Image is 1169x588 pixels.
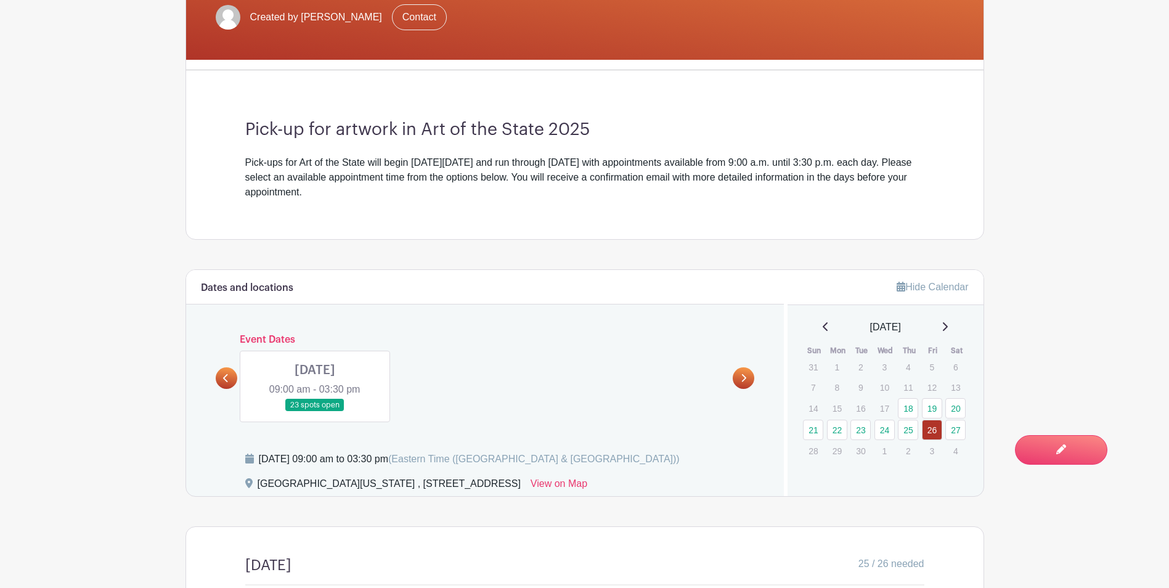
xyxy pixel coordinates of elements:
[874,420,895,440] a: 24
[258,476,521,496] div: [GEOGRAPHIC_DATA][US_STATE] , [STREET_ADDRESS]
[898,398,918,419] a: 18
[945,357,966,377] p: 6
[803,441,823,460] p: 28
[827,357,847,377] p: 1
[803,357,823,377] p: 31
[850,399,871,418] p: 16
[803,378,823,397] p: 7
[827,441,847,460] p: 29
[898,378,918,397] p: 11
[392,4,447,30] a: Contact
[897,282,968,292] a: Hide Calendar
[922,420,942,440] a: 26
[245,557,291,574] h4: [DATE]
[922,398,942,419] a: 19
[850,441,871,460] p: 30
[802,345,826,357] th: Sun
[826,345,850,357] th: Mon
[945,398,966,419] a: 20
[531,476,587,496] a: View on Map
[922,441,942,460] p: 3
[945,441,966,460] p: 4
[858,557,924,571] span: 25 / 26 needed
[388,454,680,464] span: (Eastern Time ([GEOGRAPHIC_DATA] & [GEOGRAPHIC_DATA]))
[803,399,823,418] p: 14
[898,441,918,460] p: 2
[874,345,898,357] th: Wed
[945,378,966,397] p: 13
[945,420,966,440] a: 27
[827,399,847,418] p: 15
[216,5,240,30] img: default-ce2991bfa6775e67f084385cd625a349d9dcbb7a52a09fb2fda1e96e2d18dcdb.png
[898,357,918,377] p: 4
[827,420,847,440] a: 22
[874,399,895,418] p: 17
[850,420,871,440] a: 23
[874,357,895,377] p: 3
[874,441,895,460] p: 1
[250,10,382,25] span: Created by [PERSON_NAME]
[850,345,874,357] th: Tue
[245,155,924,200] div: Pick-ups for Art of the State will begin [DATE][DATE] and run through [DATE] with appointments av...
[850,357,871,377] p: 2
[803,420,823,440] a: 21
[850,378,871,397] p: 9
[245,120,924,141] h3: Pick-up for artwork in Art of the State 2025
[827,378,847,397] p: 8
[921,345,945,357] th: Fri
[898,420,918,440] a: 25
[870,320,901,335] span: [DATE]
[897,345,921,357] th: Thu
[922,378,942,397] p: 12
[874,378,895,397] p: 10
[259,452,680,467] div: [DATE] 09:00 am to 03:30 pm
[922,357,942,377] p: 5
[201,282,293,294] h6: Dates and locations
[237,334,733,346] h6: Event Dates
[945,345,969,357] th: Sat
